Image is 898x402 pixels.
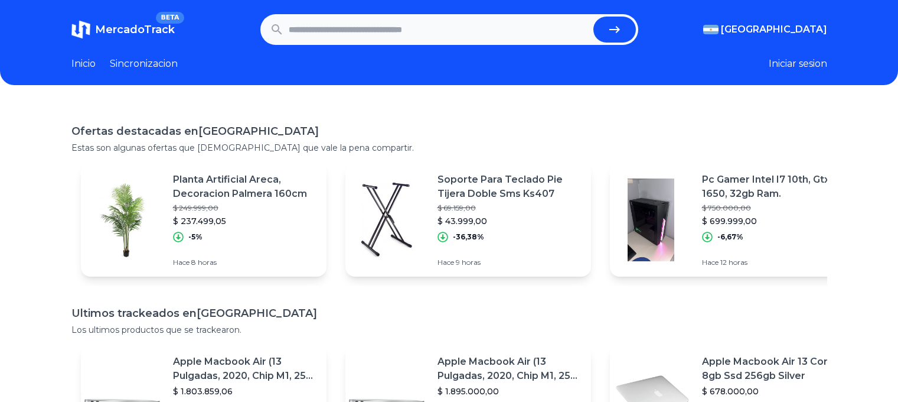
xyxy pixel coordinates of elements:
[71,57,96,71] a: Inicio
[437,215,582,227] p: $ 43.999,00
[156,12,184,24] span: BETA
[173,173,317,201] p: Planta Artificial Areca, Decoracion Palmera 160cm
[173,258,317,267] p: Hace 8 horas
[81,179,164,261] img: Featured image
[702,355,846,383] p: Apple Macbook Air 13 Core I5 8gb Ssd 256gb Silver
[188,232,203,242] p: -5%
[437,355,582,383] p: Apple Macbook Air (13 Pulgadas, 2020, Chip M1, 256 Gb De Ssd, 8 Gb De Ram) - Plata
[769,57,827,71] button: Iniciar sesion
[437,173,582,201] p: Soporte Para Teclado Pie Tijera Doble Sms Ks407
[95,23,175,36] span: MercadoTrack
[437,385,582,397] p: $ 1.895.000,00
[345,163,591,277] a: Featured imageSoporte Para Teclado Pie Tijera Doble Sms Ks407$ 69.159,00$ 43.999,00-36,38%Hace 9 ...
[702,215,846,227] p: $ 699.999,00
[173,215,317,227] p: $ 237.499,05
[173,385,317,397] p: $ 1.803.859,06
[702,173,846,201] p: Pc Gamer Intel I7 10th, Gtx 1650, 32gb Ram.
[610,163,855,277] a: Featured imagePc Gamer Intel I7 10th, Gtx 1650, 32gb Ram.$ 750.000,00$ 699.999,00-6,67%Hace 12 horas
[702,203,846,213] p: $ 750.000,00
[71,324,827,336] p: Los ultimos productos que se trackearon.
[81,163,326,277] a: Featured imagePlanta Artificial Areca, Decoracion Palmera 160cm$ 249.999,00$ 237.499,05-5%Hace 8 ...
[173,355,317,383] p: Apple Macbook Air (13 Pulgadas, 2020, Chip M1, 256 Gb De Ssd, 8 Gb De Ram) - Plata
[703,22,827,37] button: [GEOGRAPHIC_DATA]
[173,203,317,213] p: $ 249.999,00
[110,57,178,71] a: Sincronizacion
[437,203,582,213] p: $ 69.159,00
[721,22,827,37] span: [GEOGRAPHIC_DATA]
[453,232,484,242] p: -36,38%
[345,179,428,261] img: Featured image
[717,232,743,242] p: -6,67%
[610,179,693,261] img: Featured image
[702,385,846,397] p: $ 678.000,00
[71,142,827,154] p: Estas son algunas ofertas que [DEMOGRAPHIC_DATA] que vale la pena compartir.
[71,20,90,39] img: MercadoTrack
[71,20,175,39] a: MercadoTrackBETA
[437,258,582,267] p: Hace 9 horas
[703,25,719,34] img: Argentina
[71,305,827,322] h1: Ultimos trackeados en [GEOGRAPHIC_DATA]
[702,258,846,267] p: Hace 12 horas
[71,123,827,140] h1: Ofertas destacadas en [GEOGRAPHIC_DATA]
